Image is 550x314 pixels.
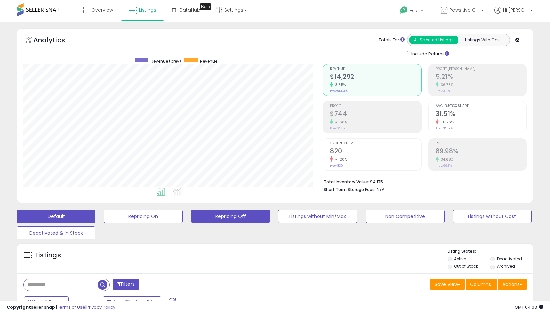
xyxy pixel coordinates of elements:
[503,7,528,13] span: Hi [PERSON_NAME]
[453,210,532,223] button: Listings without Cost
[436,147,526,156] h2: 89.98%
[497,256,522,262] label: Deactivated
[191,210,270,223] button: Repricing Off
[324,187,376,192] b: Short Term Storage Fees:
[7,304,31,310] strong: Copyright
[330,110,421,119] h2: $744
[24,296,69,308] button: Last 7 Days
[324,179,369,185] b: Total Inventory Value:
[57,304,85,310] a: Terms of Use
[330,126,345,130] small: Prev: $525
[439,157,454,162] small: 34.68%
[330,89,348,93] small: Prev: $13,789
[333,157,347,162] small: -1.20%
[402,50,457,57] div: Include Returns
[104,210,183,223] button: Repricing On
[333,82,346,87] small: 3.65%
[200,58,217,64] span: Revenue
[33,35,78,46] h5: Analytics
[436,142,526,145] span: ROI
[200,3,211,10] div: Tooltip anchor
[103,296,161,308] button: Aug-29 - Sep-04
[400,6,408,14] i: Get Help
[377,186,385,193] span: N/A
[70,299,100,306] span: Compared to:
[436,67,526,71] span: Profit [PERSON_NAME]
[436,73,526,82] h2: 5.21%
[410,8,419,13] span: Help
[333,120,347,125] small: 41.68%
[379,37,405,43] div: Totals For
[139,7,156,13] span: Listings
[448,248,533,255] p: Listing States:
[454,256,466,262] label: Active
[436,164,452,168] small: Prev: 66.81%
[498,279,527,290] button: Actions
[436,104,526,108] span: Avg. Buybox Share
[330,142,421,145] span: Ordered Items
[278,210,357,223] button: Listings without Min/Max
[436,110,526,119] h2: 31.51%
[34,299,60,305] span: Last 7 Days
[466,279,497,290] button: Columns
[515,304,543,310] span: 2025-09-12 04:03 GMT
[497,263,515,269] label: Archived
[494,7,533,22] a: Hi [PERSON_NAME]
[179,7,200,13] span: DataHub
[17,226,95,239] button: Deactivated & In Stock
[436,89,450,93] small: Prev: 3.81%
[7,304,115,311] div: seller snap | |
[430,279,465,290] button: Save View
[330,73,421,82] h2: $14,292
[151,58,181,64] span: Revenue (prev)
[439,82,453,87] small: 36.75%
[86,304,115,310] a: Privacy Policy
[113,279,139,290] button: Filters
[330,67,421,71] span: Revenue
[454,263,478,269] label: Out of Stock
[366,210,445,223] button: Non Competitive
[113,299,153,305] span: Aug-29 - Sep-04
[324,177,522,185] li: $4,175
[436,126,453,130] small: Prev: 35.51%
[439,120,454,125] small: -11.26%
[458,36,508,44] button: Listings With Cost
[35,251,61,260] h5: Listings
[17,210,95,223] button: Default
[449,7,479,13] span: Pawsitive Catitude CA
[409,36,458,44] button: All Selected Listings
[395,1,430,22] a: Help
[330,147,421,156] h2: 820
[330,104,421,108] span: Profit
[92,7,113,13] span: Overview
[470,281,491,288] span: Columns
[330,164,343,168] small: Prev: 830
